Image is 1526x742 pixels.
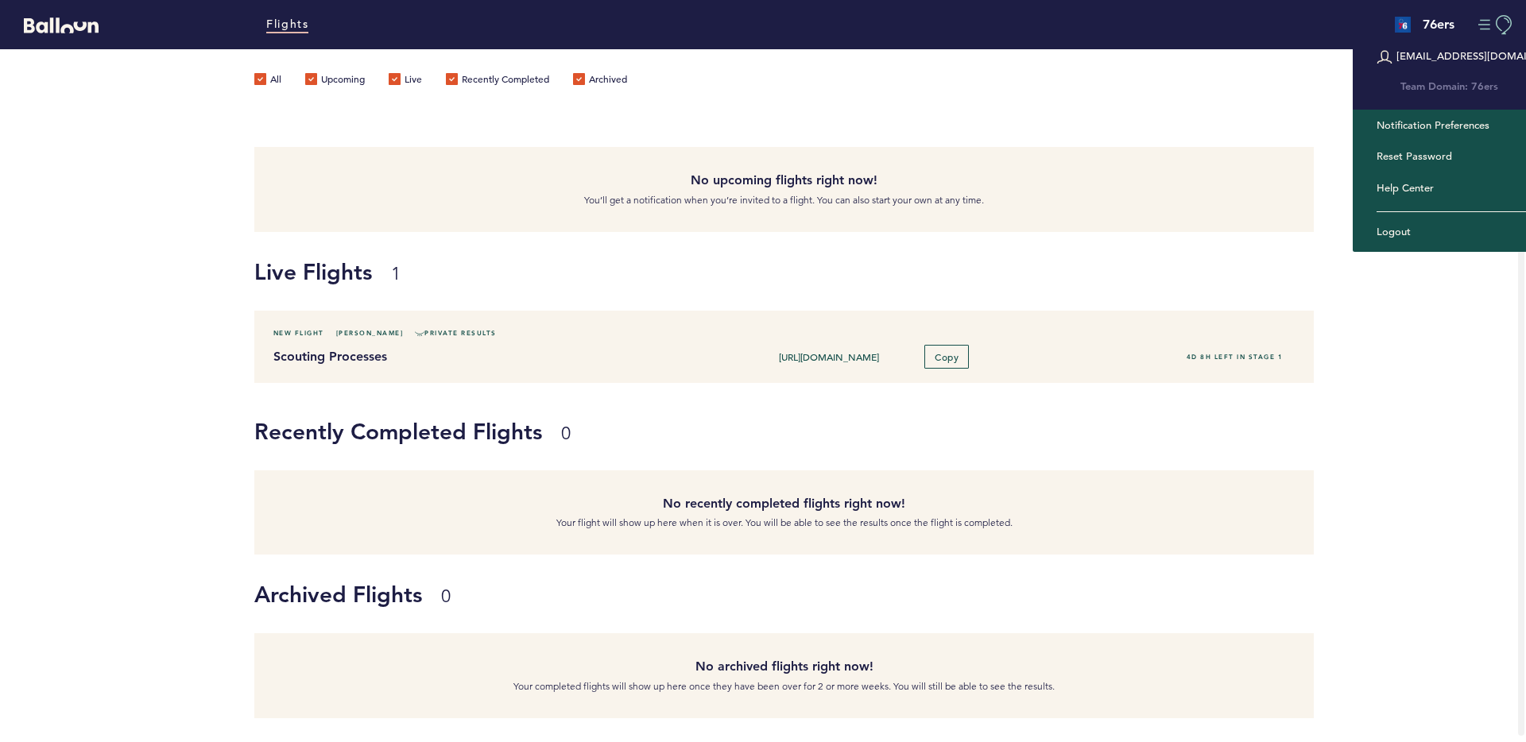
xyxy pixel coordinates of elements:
h1: Live Flights [254,256,1514,288]
label: Recently Completed [446,73,549,89]
button: Copy [924,345,969,369]
h4: No archived flights right now! [266,657,1302,676]
h4: No recently completed flights right now! [266,494,1302,513]
h4: 76ers [1423,15,1454,34]
span: Copy [935,350,959,363]
span: New Flight [273,325,324,341]
label: All [254,73,281,89]
p: Your flight will show up here when it is over. You will be able to see the results once the fligh... [266,515,1302,531]
p: You’ll get a notification when you’re invited to a flight. You can also start your own at any time. [266,192,1302,208]
span: [PERSON_NAME] [336,325,404,341]
p: Your completed flights will show up here once they have been over for 2 or more weeks. You will s... [266,678,1302,694]
span: 4D 8H left in stage 1 [1187,353,1284,361]
small: 1 [391,263,401,284]
h4: No upcoming flights right now! [266,171,1302,190]
small: 0 [441,585,451,607]
h4: Scouting Processes [273,347,685,366]
a: Flights [266,16,308,33]
button: Manage Account [1478,15,1514,35]
label: Live [389,73,422,89]
label: Archived [573,73,627,89]
a: Balloon [12,16,99,33]
svg: Account Email [1377,49,1392,65]
svg: Balloon [24,17,99,33]
label: Upcoming [305,73,365,89]
span: Private Results [415,325,497,341]
h1: Recently Completed Flights [254,415,1302,447]
h1: Archived Flights [254,578,1302,610]
small: 0 [561,423,571,444]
